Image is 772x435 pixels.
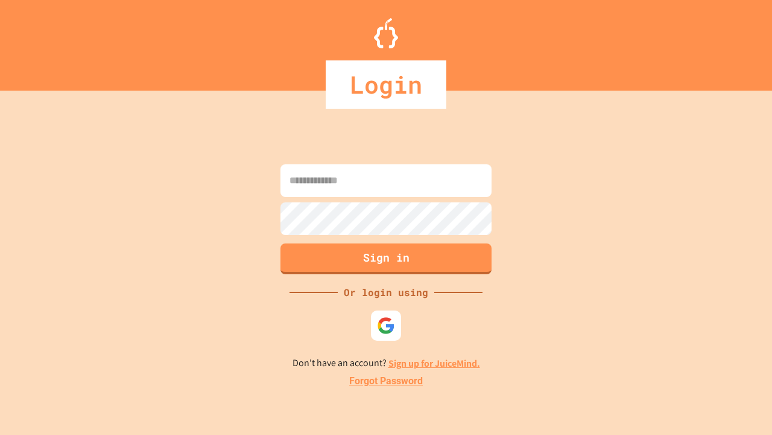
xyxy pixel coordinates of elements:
[280,243,492,274] button: Sign in
[293,356,480,371] p: Don't have an account?
[377,317,395,335] img: google-icon.svg
[326,60,446,109] div: Login
[338,285,434,300] div: Or login using
[388,357,480,370] a: Sign up for JuiceMind.
[349,374,423,388] a: Forgot Password
[374,18,398,48] img: Logo.svg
